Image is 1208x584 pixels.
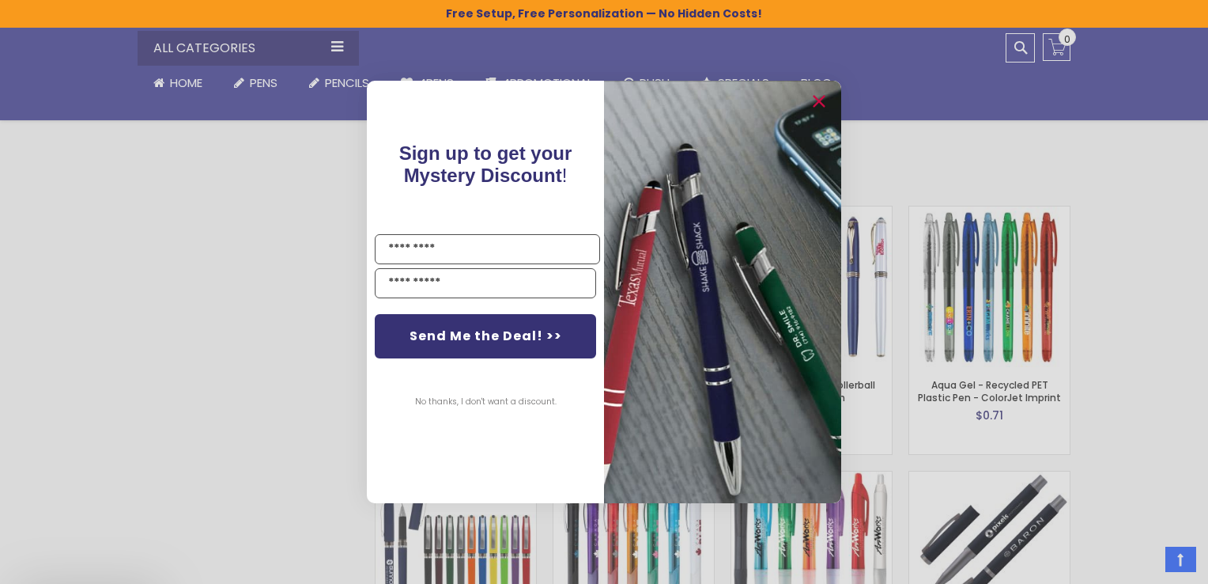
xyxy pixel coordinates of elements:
[604,81,841,502] img: pop-up-image
[399,142,572,186] span: Sign up to get your Mystery Discount
[399,142,572,186] span: !
[375,314,596,358] button: Send Me the Deal! >>
[407,382,564,422] button: No thanks, I don't want a discount.
[806,89,832,114] button: Close dialog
